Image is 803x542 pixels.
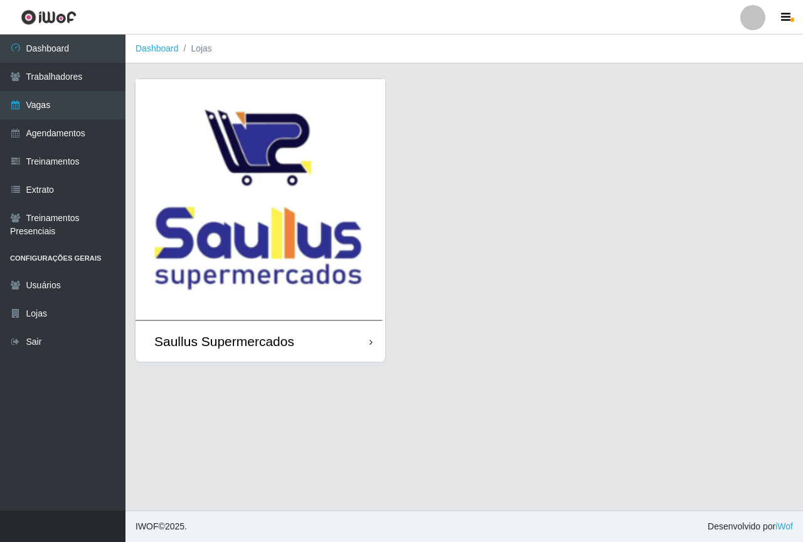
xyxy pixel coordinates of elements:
span: Desenvolvido por [708,520,793,533]
span: © 2025 . [136,520,187,533]
li: Lojas [179,42,212,55]
a: Dashboard [136,43,179,53]
img: cardImg [136,79,385,321]
nav: breadcrumb [125,35,803,63]
a: iWof [775,521,793,531]
span: IWOF [136,521,159,531]
a: Saullus Supermercados [136,79,385,362]
div: Saullus Supermercados [154,333,294,349]
img: CoreUI Logo [21,9,77,25]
